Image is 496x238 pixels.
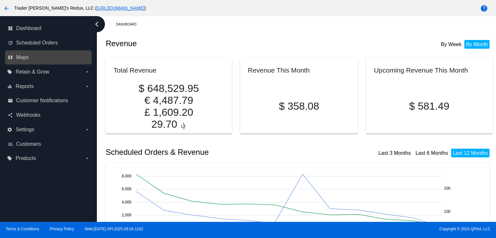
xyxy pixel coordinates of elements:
[5,227,39,231] a: Terms & Conditions
[50,227,74,231] a: Privacy Policy
[248,100,350,112] p: $ 358.08
[122,174,131,178] text: 8,000
[113,118,224,130] p: ؋ 29.70
[16,55,29,60] span: Maps
[85,156,90,161] i: arrow_drop_down
[122,213,131,217] text: 2,000
[8,23,90,34] a: dashboard Dashboard
[444,209,450,214] text: 100
[85,127,90,132] i: arrow_drop_down
[3,5,10,12] mat-icon: arrow_back
[253,227,491,231] span: Copyright © 2024 QPilot, LLC
[453,150,488,156] a: Last 12 Months
[106,39,299,48] h2: Revenue
[113,106,224,118] p: £ 1,609.20
[15,84,34,89] span: Reports
[8,139,90,149] a: people_outline Customers
[92,19,102,29] i: chevron_left
[122,200,131,204] text: 4,000
[8,98,13,103] i: email
[8,26,13,31] i: dashboard
[378,150,411,156] a: Last 3 Months
[8,95,90,106] a: email Customer Notifications
[16,25,41,31] span: Dashboard
[7,156,12,161] i: local_offer
[15,69,49,75] span: Retain & Grow
[85,227,143,231] a: Web:[DATE] API:2025.09.04.1242
[116,19,142,29] a: Dashboard
[97,5,144,11] a: [URL][DOMAIN_NAME]
[16,98,68,104] span: Customer Notifications
[374,66,468,74] h2: Upcoming Revenue This Month
[113,83,224,94] p: $ 648,529.95
[8,113,13,118] i: share
[8,40,13,45] i: update
[16,112,40,118] span: Webhooks
[8,52,90,63] a: map Maps
[16,141,41,147] span: Customers
[8,55,13,60] i: map
[444,186,450,191] text: 200
[113,94,224,106] p: € 4,487.79
[7,84,12,89] i: equalizer
[106,148,299,157] h2: Scheduled Orders & Revenue
[122,187,131,191] text: 6,000
[464,40,490,49] li: By Month
[85,69,90,74] i: arrow_drop_down
[7,69,12,74] i: local_offer
[7,127,12,132] i: settings
[14,5,146,11] span: Trader [PERSON_NAME]'s Redux, LLC ( )
[8,142,13,147] i: people_outline
[248,66,310,74] h2: Revenue This Month
[416,150,448,156] a: Last 6 Months
[8,38,90,48] a: update Scheduled Orders
[15,127,34,133] span: Settings
[113,66,156,74] h2: Total Revenue
[15,155,36,161] span: Products
[480,5,488,12] mat-icon: help
[374,100,484,112] p: $ 581.49
[8,110,90,120] a: share Webhooks
[16,40,58,46] span: Scheduled Orders
[85,84,90,89] i: arrow_drop_down
[439,40,463,49] li: By Week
